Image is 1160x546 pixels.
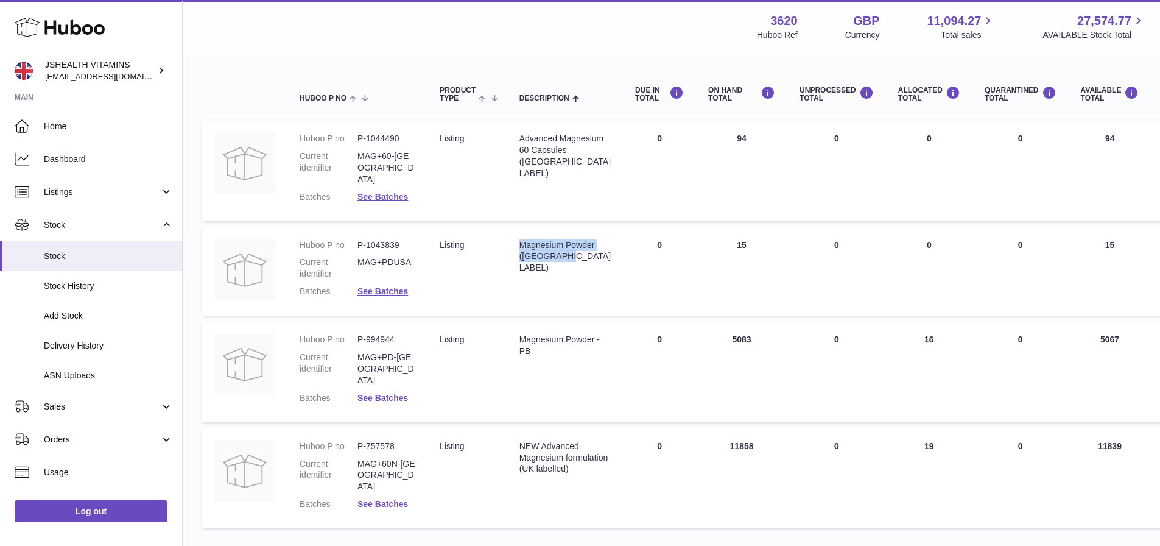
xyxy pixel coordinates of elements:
[44,310,173,322] span: Add Stock
[44,219,160,231] span: Stock
[927,13,995,41] a: 11,094.27 Total sales
[635,86,684,102] div: DUE IN TOTAL
[519,94,569,102] span: Description
[787,227,886,316] td: 0
[357,133,415,144] dd: P-1044490
[886,121,972,221] td: 0
[300,94,346,102] span: Huboo P no
[519,334,611,357] div: Magnesium Powder - PB
[44,467,173,478] span: Usage
[357,286,408,296] a: See Batches
[44,370,173,381] span: ASN Uploads
[757,29,798,41] div: Huboo Ref
[440,133,464,143] span: listing
[44,250,173,262] span: Stock
[1069,121,1151,221] td: 94
[1018,335,1023,344] span: 0
[787,322,886,422] td: 0
[623,121,696,221] td: 0
[1018,441,1023,451] span: 0
[45,71,179,81] span: [EMAIL_ADDRESS][DOMAIN_NAME]
[1018,133,1023,143] span: 0
[696,428,787,528] td: 11858
[214,133,275,194] img: product image
[45,59,155,82] div: JSHEALTH VITAMINS
[1069,428,1151,528] td: 11839
[300,286,357,297] dt: Batches
[44,401,160,413] span: Sales
[357,257,415,280] dd: MAG+PDUSA
[44,434,160,445] span: Orders
[357,151,415,185] dd: MAG+60-[GEOGRAPHIC_DATA]
[300,191,357,203] dt: Batches
[300,441,357,452] dt: Huboo P no
[1081,86,1139,102] div: AVAILABLE Total
[300,334,357,346] dt: Huboo P no
[440,87,476,102] span: Product Type
[519,441,611,475] div: NEW Advanced Magnesium formulation (UK labelled)
[770,13,798,29] strong: 3620
[623,227,696,316] td: 0
[300,239,357,251] dt: Huboo P no
[853,13,879,29] strong: GBP
[214,334,275,395] img: product image
[300,133,357,144] dt: Huboo P no
[787,428,886,528] td: 0
[886,227,972,316] td: 0
[1069,227,1151,316] td: 15
[440,335,464,344] span: listing
[623,428,696,528] td: 0
[357,239,415,251] dd: P-1043839
[696,322,787,422] td: 5083
[15,62,33,80] img: internalAdmin-3620@internal.huboo.com
[214,239,275,300] img: product image
[898,86,960,102] div: ALLOCATED Total
[357,352,415,386] dd: MAG+PD-[GEOGRAPHIC_DATA]
[1077,13,1131,29] span: 27,574.77
[845,29,880,41] div: Currency
[44,186,160,198] span: Listings
[519,239,611,274] div: Magnesium Powder ([GEOGRAPHIC_DATA] LABEL)
[800,86,874,102] div: UNPROCESSED Total
[696,121,787,221] td: 94
[300,392,357,404] dt: Batches
[214,441,275,502] img: product image
[886,428,972,528] td: 19
[440,441,464,451] span: listing
[44,154,173,165] span: Dashboard
[886,322,972,422] td: 16
[1042,13,1145,41] a: 27,574.77 AVAILABLE Stock Total
[300,458,357,493] dt: Current identifier
[300,151,357,185] dt: Current identifier
[623,322,696,422] td: 0
[985,86,1056,102] div: QUARANTINED Total
[1018,240,1023,250] span: 0
[44,280,173,292] span: Stock History
[927,13,981,29] span: 11,094.27
[941,29,995,41] span: Total sales
[357,393,408,403] a: See Batches
[696,227,787,316] td: 15
[300,352,357,386] dt: Current identifier
[357,458,415,493] dd: MAG+60N-[GEOGRAPHIC_DATA]
[787,121,886,221] td: 0
[357,192,408,202] a: See Batches
[1042,29,1145,41] span: AVAILABLE Stock Total
[300,257,357,280] dt: Current identifier
[1069,322,1151,422] td: 5067
[708,86,775,102] div: ON HAND Total
[15,500,167,522] a: Log out
[440,240,464,250] span: listing
[300,498,357,510] dt: Batches
[44,340,173,352] span: Delivery History
[44,121,173,132] span: Home
[519,133,611,179] div: Advanced Magnesium 60 Capsules ([GEOGRAPHIC_DATA] LABEL)
[357,499,408,509] a: See Batches
[357,334,415,346] dd: P-994944
[357,441,415,452] dd: P-757578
